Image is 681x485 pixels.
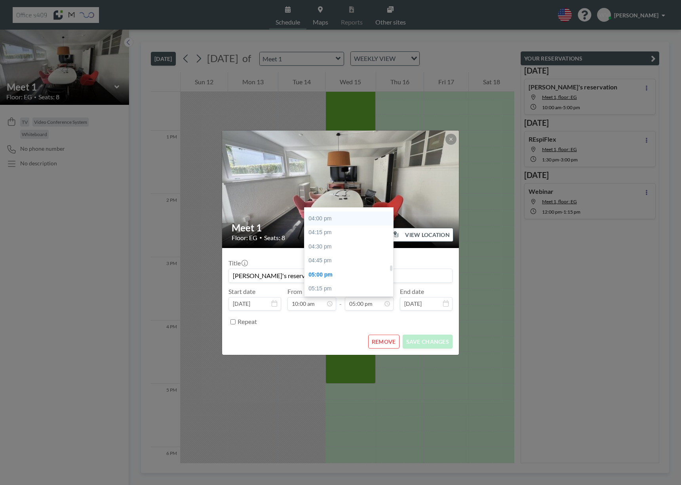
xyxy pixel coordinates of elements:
div: 05:15 pm [304,282,398,296]
label: Start date [228,288,255,296]
div: 04:30 pm [304,240,398,254]
label: Title [228,259,247,267]
div: 04:15 pm [304,225,398,240]
h2: Meet 1 [232,222,450,234]
label: End date [400,288,424,296]
input: (No title) [229,269,452,282]
div: 04:45 pm [304,254,398,268]
span: • [259,235,262,241]
span: Seats: 8 [264,234,285,242]
span: Floor: EG [232,234,257,242]
label: From [287,288,302,296]
img: 537.jpg [222,100,460,278]
label: Repeat [238,318,257,326]
button: VIEW LOCATION [388,228,453,242]
span: - [339,290,342,308]
div: 05:00 pm [304,268,398,282]
button: SAVE CHANGES [403,335,453,349]
div: 05:30 pm [304,296,398,310]
button: REMOVE [368,335,399,349]
div: 04:00 pm [304,212,398,226]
